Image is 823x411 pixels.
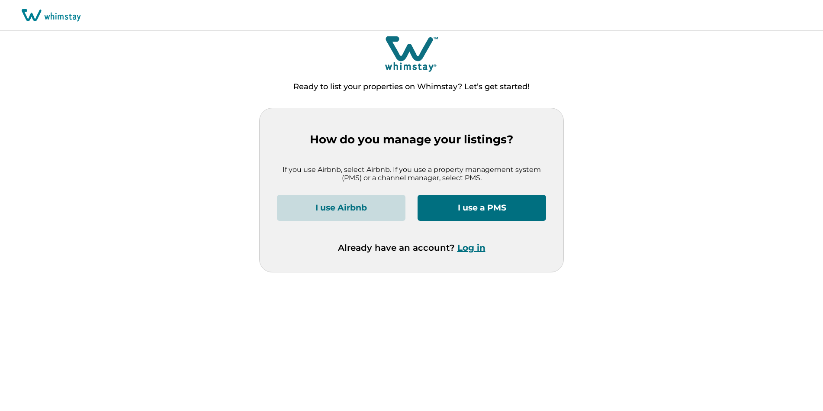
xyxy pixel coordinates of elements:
[293,83,530,91] p: Ready to list your properties on Whimstay? Let’s get started!
[277,165,546,182] p: If you use Airbnb, select Airbnb. If you use a property management system (PMS) or a channel mana...
[338,243,485,253] p: Already have an account?
[277,195,405,221] button: I use Airbnb
[418,195,546,221] button: I use a PMS
[457,243,485,253] button: Log in
[277,133,546,146] p: How do you manage your listings?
